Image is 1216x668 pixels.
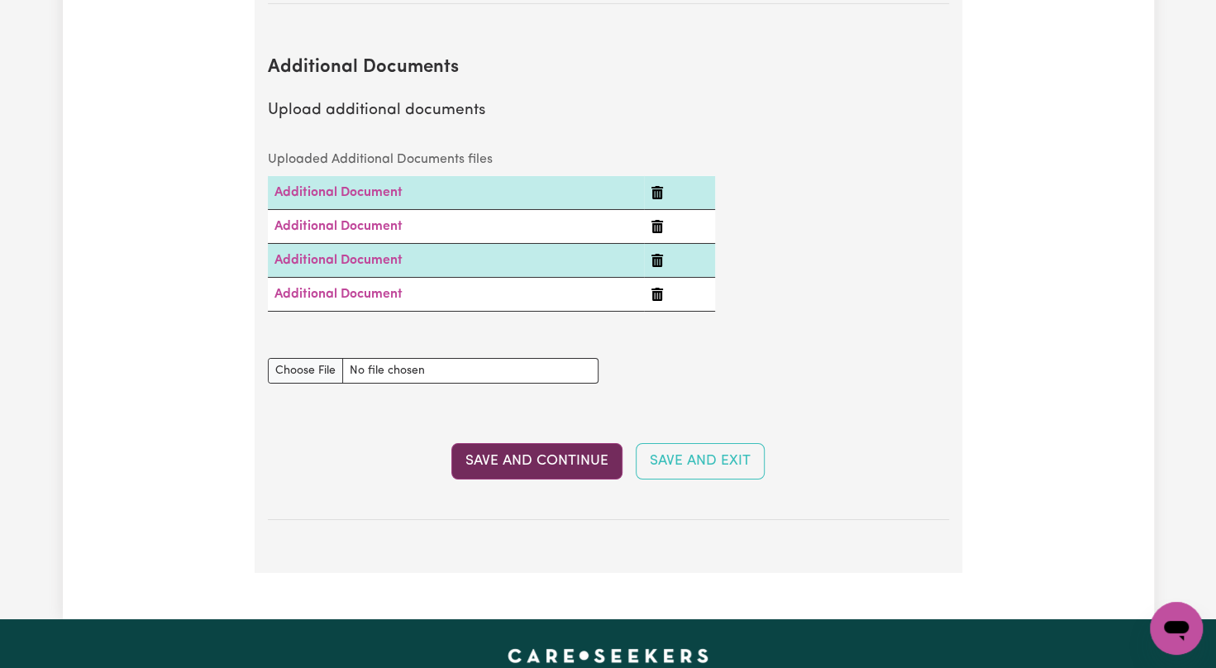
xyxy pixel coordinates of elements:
a: Additional Document [274,220,403,233]
a: Additional Document [274,186,403,199]
button: Delete Additional Document [651,217,664,236]
caption: Uploaded Additional Documents files [268,143,715,176]
h2: Additional Documents [268,57,949,79]
iframe: Button to launch messaging window, conversation in progress [1150,602,1203,655]
button: Save and Continue [451,443,622,480]
button: Delete Additional Document [651,250,664,270]
button: Save and Exit [636,443,765,480]
button: Delete Additional Document [651,183,664,203]
button: Delete Additional Document [651,284,664,304]
a: Careseekers home page [508,649,708,662]
p: Upload additional documents [268,99,949,123]
a: Additional Document [274,288,403,301]
a: Additional Document [274,254,403,267]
